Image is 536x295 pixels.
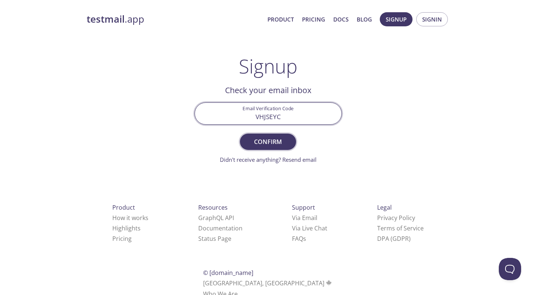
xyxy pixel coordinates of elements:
span: s [303,235,306,243]
a: Didn't receive anything? Resend email [220,156,317,163]
span: Legal [377,203,392,212]
a: How it works [112,214,148,222]
h1: Signup [239,55,298,77]
a: GraphQL API [198,214,234,222]
span: Support [292,203,315,212]
a: Privacy Policy [377,214,415,222]
span: Confirm [248,137,288,147]
a: DPA (GDPR) [377,235,411,243]
span: © [DOMAIN_NAME] [203,269,253,277]
a: Via Live Chat [292,224,327,232]
strong: testmail [87,13,125,26]
span: Signin [422,14,442,24]
button: Signup [380,12,413,26]
a: Pricing [112,235,132,243]
a: Status Page [198,235,231,243]
span: Product [112,203,135,212]
a: Docs [333,14,349,24]
a: Via Email [292,214,317,222]
a: testmail.app [87,13,261,26]
button: Confirm [240,134,296,150]
button: Signin [416,12,448,26]
a: Terms of Service [377,224,424,232]
iframe: Help Scout Beacon - Open [499,258,521,280]
h2: Check your email inbox [195,84,342,96]
span: Signup [386,14,407,24]
span: Resources [198,203,228,212]
a: Product [267,14,294,24]
a: Pricing [302,14,325,24]
a: Documentation [198,224,243,232]
a: Blog [357,14,372,24]
span: [GEOGRAPHIC_DATA], [GEOGRAPHIC_DATA] [203,279,333,287]
a: FAQ [292,235,306,243]
a: Highlights [112,224,141,232]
